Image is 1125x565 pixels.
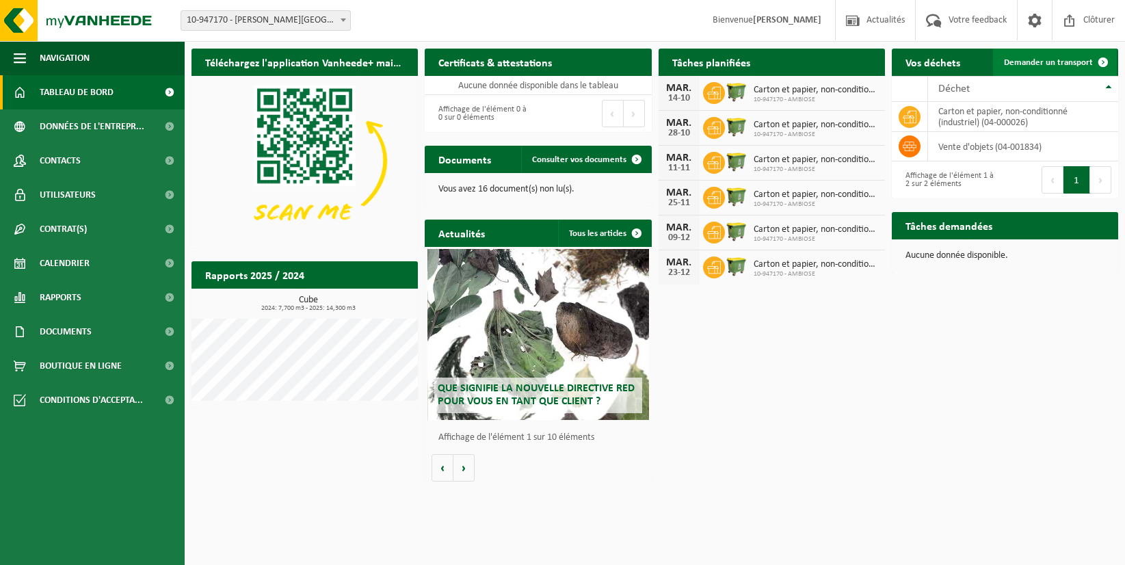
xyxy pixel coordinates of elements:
span: Carton et papier, non-conditionné (industriel) [754,189,878,200]
div: MAR. [665,257,693,268]
span: Contrat(s) [40,212,87,246]
p: Affichage de l'élément 1 sur 10 éléments [438,433,644,443]
span: Utilisateurs [40,178,96,212]
img: WB-1100-HPE-GN-50 [725,150,748,173]
h3: Cube [198,295,418,312]
span: Carton et papier, non-conditionné (industriel) [754,85,878,96]
span: Consulter vos documents [532,155,626,164]
h2: Documents [425,146,505,172]
button: Next [624,100,645,127]
button: 1 [1063,166,1090,194]
span: 10-947170 - AMBIOSE [754,96,878,104]
div: 23-12 [665,268,693,278]
span: Tableau de bord [40,75,114,109]
td: vente d'objets (04-001834) [928,132,1118,161]
span: Conditions d'accepta... [40,383,143,417]
button: Previous [602,100,624,127]
a: Tous les articles [558,220,650,247]
span: Carton et papier, non-conditionné (industriel) [754,155,878,166]
img: WB-1100-HPE-GN-50 [725,80,748,103]
div: MAR. [665,187,693,198]
img: WB-1100-HPE-GN-50 [725,254,748,278]
span: 10-947170 - AMBIOSE [754,131,878,139]
span: 10-947170 - AMBIOSE [754,200,878,209]
div: MAR. [665,222,693,233]
span: Carton et papier, non-conditionné (industriel) [754,120,878,131]
div: Affichage de l'élément 0 à 0 sur 0 éléments [432,98,531,129]
div: 28-10 [665,129,693,138]
button: Vorige [432,454,453,482]
h2: Certificats & attestations [425,49,566,75]
span: Carton et papier, non-conditionné (industriel) [754,224,878,235]
button: Previous [1042,166,1063,194]
h2: Actualités [425,220,499,246]
strong: [PERSON_NAME] [753,15,821,25]
span: Que signifie la nouvelle directive RED pour vous en tant que client ? [438,383,635,407]
h2: Rapports 2025 / 2024 [191,261,318,288]
div: MAR. [665,153,693,163]
div: 14-10 [665,94,693,103]
span: 2024: 7,700 m3 - 2025: 14,300 m3 [198,305,418,312]
a: Consulter vos documents [521,146,650,173]
img: Download de VHEPlus App [191,76,418,246]
span: Rapports [40,280,81,315]
div: Affichage de l'élément 1 à 2 sur 2 éléments [899,165,998,195]
span: Calendrier [40,246,90,280]
div: 11-11 [665,163,693,173]
span: Déchet [938,83,970,94]
span: Contacts [40,144,81,178]
div: MAR. [665,83,693,94]
h2: Tâches demandées [892,212,1006,239]
span: 10-947170 - AMBIOSE - FERNELMONT [181,10,351,31]
h2: Téléchargez l'application Vanheede+ maintenant! [191,49,418,75]
button: Next [1090,166,1111,194]
a: Demander un transport [993,49,1117,76]
p: Vous avez 16 document(s) non lu(s). [438,185,637,194]
p: Aucune donnée disponible. [905,251,1104,261]
a: Consulter les rapports [299,288,416,315]
span: 10-947170 - AMBIOSE [754,166,878,174]
div: 09-12 [665,233,693,243]
a: Que signifie la nouvelle directive RED pour vous en tant que client ? [427,249,650,420]
span: Boutique en ligne [40,349,122,383]
span: Carton et papier, non-conditionné (industriel) [754,259,878,270]
span: Données de l'entrepr... [40,109,144,144]
img: WB-1100-HPE-GN-50 [725,115,748,138]
span: Navigation [40,41,90,75]
h2: Tâches planifiées [659,49,764,75]
img: WB-1100-HPE-GN-50 [725,220,748,243]
span: 10-947170 - AMBIOSE [754,270,878,278]
h2: Vos déchets [892,49,974,75]
span: 10-947170 - AMBIOSE - FERNELMONT [181,11,350,30]
span: Demander un transport [1004,58,1093,67]
span: Documents [40,315,92,349]
button: Volgende [453,454,475,482]
td: carton et papier, non-conditionné (industriel) (04-000026) [928,102,1118,132]
div: MAR. [665,118,693,129]
td: Aucune donnée disponible dans le tableau [425,76,651,95]
div: 25-11 [665,198,693,208]
img: WB-1100-HPE-GN-50 [725,185,748,208]
span: 10-947170 - AMBIOSE [754,235,878,244]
